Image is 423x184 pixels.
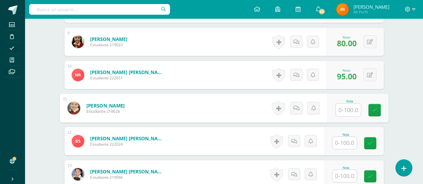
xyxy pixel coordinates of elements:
span: 80.00 [337,38,357,48]
img: 2af56fa25fb3def365c78f511dbd13c4.png [72,168,84,181]
img: 30adfbd41bdd67984bcce504cb69e6c9.png [72,36,84,48]
a: [PERSON_NAME] [PERSON_NAME] [90,69,165,75]
img: ebcf8279a886885d0d236d5cc0794b73.png [72,69,84,81]
input: 0-100.0 [333,170,357,182]
input: 0-100.0 [336,104,361,116]
a: [PERSON_NAME] [PERSON_NAME] [90,135,165,142]
span: 95.00 [337,71,357,82]
img: b75319154aee5f322e6f4b7a62953311.png [72,135,84,147]
input: Busca un usuario... [29,4,170,15]
a: [PERSON_NAME] [86,102,125,109]
div: Nota [335,100,364,103]
img: 0fb9ae38364872bd0192a0cbcae1dc9f.png [336,3,349,16]
div: Nota: [337,68,357,72]
span: Estudiante 219026 [86,109,125,114]
a: [PERSON_NAME] [PERSON_NAME] [90,168,165,175]
span: Estudiante 219023 [90,42,127,47]
span: Estudiante 222051 [90,75,165,81]
div: Nota: [337,35,357,39]
span: 201 [318,8,325,15]
input: 0-100.0 [333,137,357,149]
div: Nota [332,133,360,137]
span: [PERSON_NAME] [353,4,389,10]
a: [PERSON_NAME] [90,36,127,42]
span: Estudiante 219066 [90,175,165,180]
span: Mi Perfil [353,9,389,15]
span: Estudiante 222024 [90,142,165,147]
img: 085389f83234324b84880ee684bf4b74.png [67,102,80,114]
div: Nota [332,166,360,170]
